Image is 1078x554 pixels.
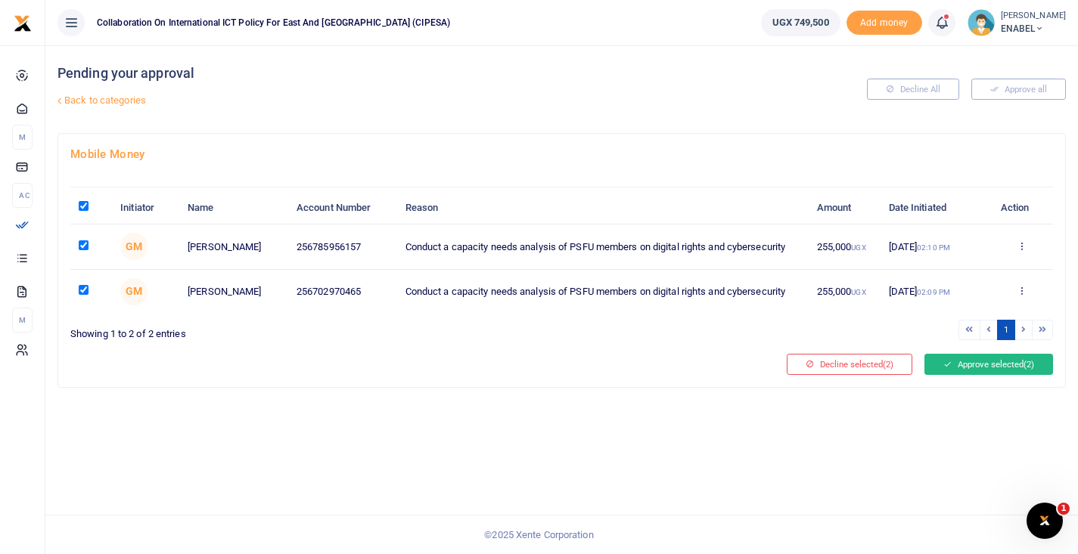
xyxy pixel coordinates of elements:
[851,288,865,296] small: UGX
[1001,10,1066,23] small: [PERSON_NAME]
[179,192,288,224] th: Name: activate to sort column ascending
[12,308,33,333] li: M
[91,16,456,29] span: Collaboration on International ICT Policy For East and [GEOGRAPHIC_DATA] (CIPESA)
[54,88,725,113] a: Back to categories
[396,192,808,224] th: Reason: activate to sort column ascending
[179,270,288,314] td: [PERSON_NAME]
[787,354,912,375] button: Decline selected(2)
[288,224,397,269] td: 256785956157
[968,9,1066,36] a: profile-user [PERSON_NAME] ENABEL
[883,359,893,370] span: (2)
[880,270,991,314] td: [DATE]
[924,354,1053,375] button: Approve selected(2)
[288,192,397,224] th: Account Number: activate to sort column ascending
[847,11,922,36] span: Add money
[179,224,288,269] td: [PERSON_NAME]
[1058,503,1070,515] span: 1
[120,233,148,260] span: Gerald Muhanguzi
[772,15,829,30] span: UGX 749,500
[14,17,32,28] a: logo-small logo-large logo-large
[12,125,33,150] li: M
[991,192,1053,224] th: Action: activate to sort column ascending
[14,14,32,32] img: logo-small
[808,192,880,224] th: Amount: activate to sort column ascending
[70,146,1053,162] h4: Mobile Money
[847,16,922,27] a: Add money
[968,9,995,36] img: profile-user
[57,65,725,82] h4: Pending your approval
[880,224,991,269] td: [DATE]
[1024,359,1034,370] span: (2)
[880,192,991,224] th: Date Initiated: activate to sort column ascending
[1001,22,1066,36] span: ENABEL
[70,192,112,224] th: : activate to sort column descending
[755,9,847,36] li: Wallet ballance
[1027,503,1063,539] iframe: Intercom live chat
[917,243,950,252] small: 02:10 PM
[997,320,1015,340] a: 1
[761,9,840,36] a: UGX 749,500
[808,270,880,314] td: 255,000
[120,278,148,305] span: Gerald Muhanguzi
[70,318,556,342] div: Showing 1 to 2 of 2 entries
[12,183,33,208] li: Ac
[112,192,179,224] th: Initiator: activate to sort column ascending
[288,270,397,314] td: 256702970465
[396,270,808,314] td: Conduct a capacity needs analysis of PSFU members on digital rights and cybersecurity
[808,224,880,269] td: 255,000
[847,11,922,36] li: Toup your wallet
[396,224,808,269] td: Conduct a capacity needs analysis of PSFU members on digital rights and cybersecurity
[650,537,666,553] button: Close
[851,243,865,252] small: UGX
[917,288,950,296] small: 02:09 PM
